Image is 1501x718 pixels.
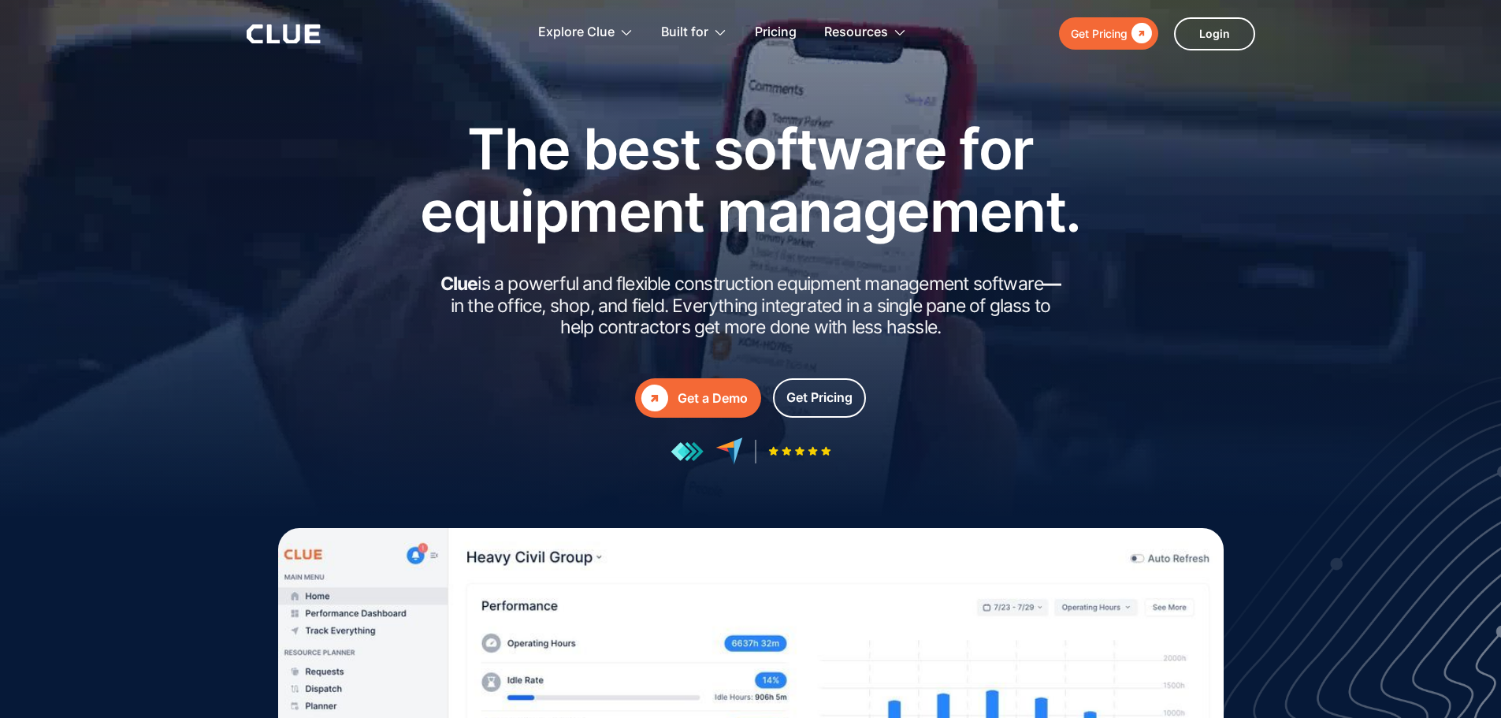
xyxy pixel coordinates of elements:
[1217,497,1501,718] iframe: Chat Widget
[1128,24,1152,43] div: 
[538,8,615,58] div: Explore Clue
[538,8,633,58] div: Explore Clue
[671,441,704,462] img: reviews at getapp
[1059,17,1158,50] a: Get Pricing
[436,273,1066,339] h2: is a powerful and flexible construction equipment management software in the office, shop, and fi...
[440,273,478,295] strong: Clue
[661,8,727,58] div: Built for
[396,117,1105,242] h1: The best software for equipment management.
[824,8,907,58] div: Resources
[661,8,708,58] div: Built for
[773,378,866,418] a: Get Pricing
[768,446,831,456] img: Five-star rating icon
[755,8,797,58] a: Pricing
[678,389,748,408] div: Get a Demo
[635,378,761,418] a: Get a Demo
[641,385,668,411] div: 
[1174,17,1255,50] a: Login
[1043,273,1061,295] strong: —
[1071,24,1128,43] div: Get Pricing
[715,437,743,465] img: reviews at capterra
[824,8,888,58] div: Resources
[786,388,853,407] div: Get Pricing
